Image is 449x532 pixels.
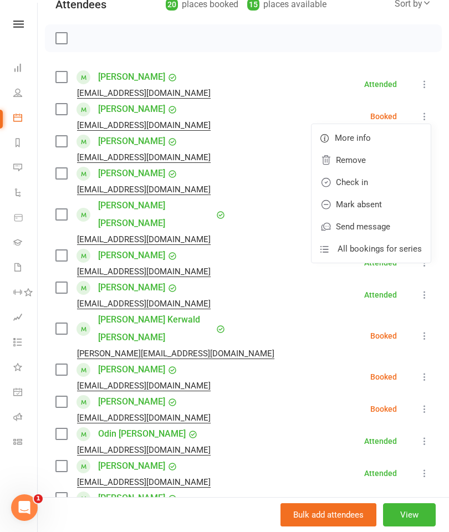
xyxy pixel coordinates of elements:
[370,405,397,413] div: Booked
[13,206,38,231] a: Product Sales
[13,431,38,456] a: Class kiosk mode
[11,494,38,521] iframe: Intercom live chat
[98,68,165,86] a: [PERSON_NAME]
[98,247,165,264] a: [PERSON_NAME]
[34,494,43,503] span: 1
[338,242,422,255] span: All bookings for series
[13,356,38,381] a: What's New
[312,127,431,149] a: More info
[13,131,38,156] a: Reports
[370,112,397,120] div: Booked
[13,381,38,406] a: General attendance kiosk mode
[370,373,397,381] div: Booked
[13,406,38,431] a: Roll call kiosk mode
[13,106,38,131] a: Calendar
[280,503,376,526] button: Bulk add attendees
[98,197,213,232] a: [PERSON_NAME] [PERSON_NAME]
[98,100,165,118] a: [PERSON_NAME]
[98,457,165,475] a: [PERSON_NAME]
[312,238,431,260] a: All bookings for series
[98,393,165,411] a: [PERSON_NAME]
[98,311,213,346] a: [PERSON_NAME] Kerwald [PERSON_NAME]
[98,489,165,507] a: [PERSON_NAME]
[364,469,397,477] div: Attended
[312,193,431,216] a: Mark absent
[364,259,397,267] div: Attended
[364,80,397,88] div: Attended
[98,425,186,443] a: Odin [PERSON_NAME]
[383,503,436,526] button: View
[335,131,371,145] span: More info
[364,437,397,445] div: Attended
[312,171,431,193] a: Check in
[98,361,165,378] a: [PERSON_NAME]
[98,279,165,296] a: [PERSON_NAME]
[98,165,165,182] a: [PERSON_NAME]
[364,291,397,299] div: Attended
[312,216,431,238] a: Send message
[98,132,165,150] a: [PERSON_NAME]
[13,81,38,106] a: People
[13,57,38,81] a: Dashboard
[13,306,38,331] a: Assessments
[370,332,397,340] div: Booked
[312,149,431,171] a: Remove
